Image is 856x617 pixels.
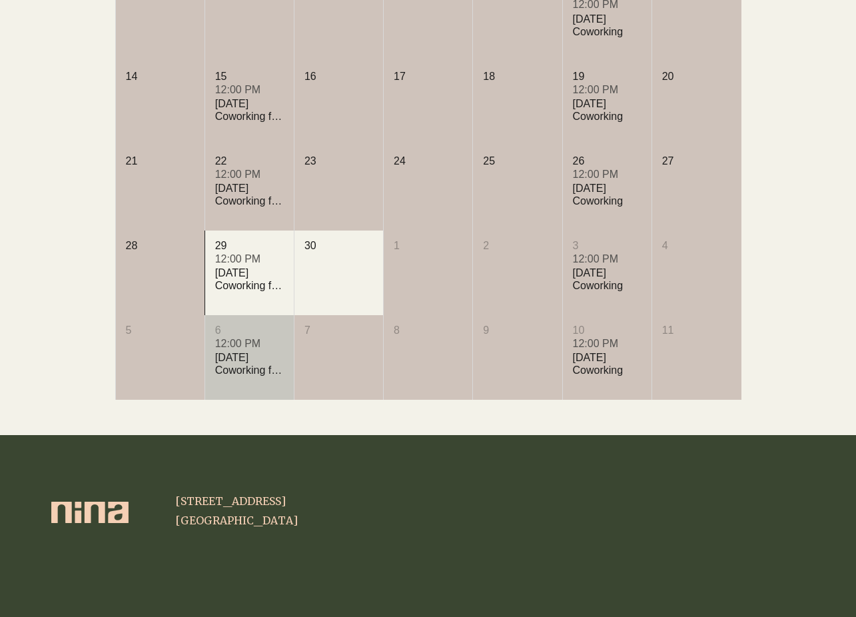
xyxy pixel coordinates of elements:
[483,69,552,84] div: 18
[573,69,642,84] div: 19
[573,167,642,182] div: 12:00 PM
[573,323,642,338] div: 10
[215,182,284,207] div: [DATE] Coworking for Writers
[175,494,286,508] span: [STREET_ADDRESS]
[662,69,731,84] div: 20
[573,97,642,123] div: [DATE] Coworking
[483,239,552,253] div: 2
[394,69,462,84] div: 17
[215,351,284,376] div: [DATE] Coworking for Writers
[662,154,731,169] div: 27
[573,351,642,376] div: [DATE] Coworking
[215,167,284,182] div: 12:00 PM
[394,154,462,169] div: 24
[573,13,642,38] div: [DATE] Coworking
[662,239,731,253] div: 4
[662,323,731,338] div: 11
[126,323,195,338] div: 5
[215,252,284,267] div: 12:00 PM
[483,323,552,338] div: 9
[215,154,284,169] div: 22
[573,252,642,267] div: 12:00 PM
[573,239,642,253] div: 3
[126,154,195,169] div: 21
[483,154,552,169] div: 25
[215,83,284,97] div: 12:00 PM
[126,239,195,253] div: 28
[175,514,298,527] span: [GEOGRAPHIC_DATA]
[394,323,462,338] div: 8
[573,182,642,207] div: [DATE] Coworking
[215,97,284,123] div: [DATE] Coworking for Writers
[304,69,373,84] div: 16
[215,239,284,253] div: 29
[304,154,373,169] div: 23
[304,323,373,338] div: 7
[215,267,284,292] div: [DATE] Coworking for Writers
[573,154,642,169] div: 26
[126,69,195,84] div: 14
[573,336,642,351] div: 12:00 PM
[215,336,284,351] div: 12:00 PM
[573,83,642,97] div: 12:00 PM
[215,323,284,338] div: 6
[394,239,462,253] div: 1
[215,69,284,84] div: 15
[573,267,642,292] div: [DATE] Coworking
[304,239,373,253] div: 30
